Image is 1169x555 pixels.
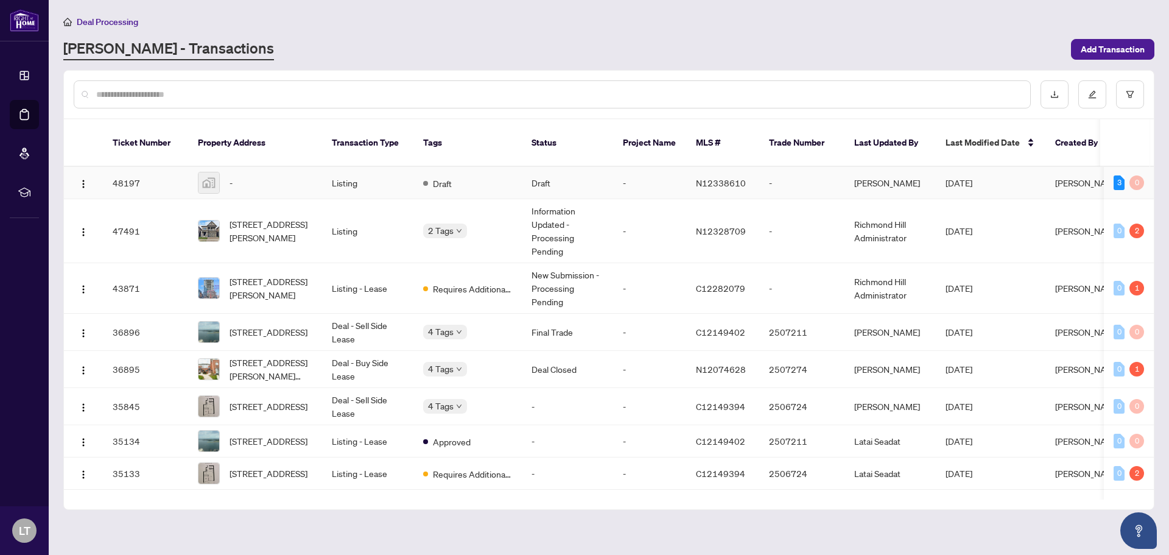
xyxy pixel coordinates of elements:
button: Logo [74,322,93,342]
td: - [522,458,613,490]
td: [PERSON_NAME] [844,314,936,351]
span: Add Transaction [1081,40,1145,59]
span: filter [1126,90,1134,99]
th: Project Name [613,119,686,167]
span: [DATE] [946,327,972,338]
td: - [759,167,844,199]
th: Last Modified Date [936,119,1045,167]
td: Draft [522,167,613,199]
td: 36896 [103,314,188,351]
button: Logo [74,173,93,193]
img: thumbnail-img [198,396,219,417]
th: Created By [1045,119,1118,167]
img: thumbnail-img [198,278,219,299]
div: 0 [1129,175,1144,190]
div: 0 [1114,224,1125,238]
span: - [230,176,233,189]
span: Approved [433,435,471,448]
td: - [613,167,686,199]
td: 35133 [103,458,188,490]
button: edit [1078,80,1106,108]
span: 4 Tags [428,325,454,339]
td: Deal - Sell Side Lease [322,314,413,351]
span: C12149402 [696,327,745,338]
span: [PERSON_NAME] [1055,468,1121,479]
td: Richmond Hill Administrator [844,263,936,314]
span: [STREET_ADDRESS] [230,434,307,448]
span: C12149394 [696,468,745,479]
span: 4 Tags [428,399,454,413]
span: [STREET_ADDRESS][PERSON_NAME] [230,217,312,244]
span: [DATE] [946,401,972,412]
td: - [613,388,686,425]
img: logo [10,9,39,32]
span: [DATE] [946,436,972,447]
td: Listing - Lease [322,425,413,458]
img: Logo [79,227,88,237]
span: [DATE] [946,468,972,479]
td: New Submission - Processing Pending [522,263,613,314]
td: - [613,458,686,490]
img: thumbnail-img [198,463,219,484]
span: Requires Additional Docs [433,282,512,295]
td: 36895 [103,351,188,388]
span: LT [19,522,30,539]
td: Final Trade [522,314,613,351]
span: [PERSON_NAME] [1055,401,1121,412]
button: Logo [74,221,93,241]
td: Listing [322,199,413,263]
td: Deal - Sell Side Lease [322,388,413,425]
span: C12149402 [696,436,745,447]
td: Deal Closed [522,351,613,388]
span: [DATE] [946,225,972,236]
td: - [522,388,613,425]
span: [DATE] [946,283,972,294]
button: Logo [74,359,93,379]
div: 3 [1114,175,1125,190]
td: 2506724 [759,458,844,490]
div: 0 [1114,325,1125,339]
td: 43871 [103,263,188,314]
span: N12338610 [696,177,746,188]
button: Logo [74,278,93,298]
span: Deal Processing [77,16,138,27]
td: - [613,425,686,458]
th: Tags [413,119,522,167]
td: - [613,314,686,351]
div: 0 [1129,399,1144,414]
img: Logo [79,285,88,294]
td: - [613,199,686,263]
span: [PERSON_NAME] [1055,364,1121,375]
td: 48197 [103,167,188,199]
span: 2 Tags [428,224,454,238]
span: Requires Additional Docs [433,467,512,481]
a: [PERSON_NAME] - Transactions [63,38,274,60]
div: 0 [1114,362,1125,376]
th: Trade Number [759,119,844,167]
img: thumbnail-img [198,431,219,451]
span: [DATE] [946,177,972,188]
div: 1 [1129,281,1144,295]
span: C12149394 [696,401,745,412]
td: 2507211 [759,425,844,458]
img: Logo [79,403,88,412]
td: [PERSON_NAME] [844,388,936,425]
div: 2 [1129,224,1144,238]
span: down [456,228,462,234]
th: Last Updated By [844,119,936,167]
th: Transaction Type [322,119,413,167]
span: [PERSON_NAME] [1055,327,1121,338]
span: [STREET_ADDRESS] [230,467,307,480]
img: Logo [79,366,88,375]
div: 2 [1129,466,1144,481]
th: MLS # [686,119,759,167]
td: - [759,199,844,263]
span: download [1050,90,1059,99]
img: thumbnail-img [198,322,219,342]
td: 47491 [103,199,188,263]
th: Status [522,119,613,167]
div: 0 [1129,325,1144,339]
span: 4 Tags [428,362,454,376]
td: Richmond Hill Administrator [844,199,936,263]
button: download [1041,80,1069,108]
